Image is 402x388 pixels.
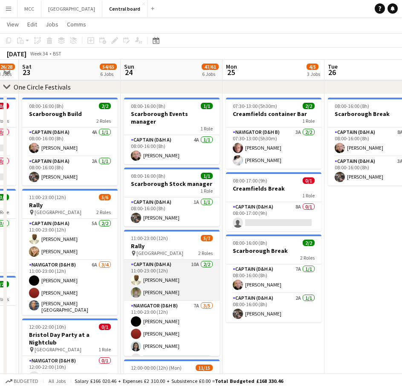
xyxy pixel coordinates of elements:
[226,185,321,192] h3: Creamfields Break
[22,260,118,329] app-card-role: Navigator (D&H B)6A3/411:00-23:00 (12h)[PERSON_NAME][PERSON_NAME][PERSON_NAME][GEOGRAPHIC_DATA]
[202,71,218,77] div: 6 Jobs
[22,356,118,385] app-card-role: Navigator (D&H B)0/112:00-22:00 (10h)
[196,365,213,371] span: 11/15
[124,168,220,226] app-job-card: 08:00-16:00 (8h)1/1Scarborough Stock manager1 RoleCaptain (D&H A)1A1/108:00-16:00 (8h)[PERSON_NAME]
[53,50,61,57] div: BST
[98,346,111,353] span: 1 Role
[35,209,81,215] span: [GEOGRAPHIC_DATA]
[124,230,220,356] app-job-card: 11:00-23:00 (12h)5/7Rally [GEOGRAPHIC_DATA]2 RolesCaptain (D&H A)10A2/211:00-23:00 (12h)[PERSON_N...
[22,189,118,315] app-job-card: 11:00-23:00 (12h)5/6Rally [GEOGRAPHIC_DATA]2 RolesCaptain (D&H A)5A2/211:00-23:00 (12h)[PERSON_NA...
[47,378,67,384] span: All jobs
[22,127,118,156] app-card-role: Captain (D&H A)4A1/108:00-16:00 (8h)[PERSON_NAME]
[64,19,90,30] a: Comms
[327,67,338,77] span: 26
[7,49,26,58] div: [DATE]
[335,103,369,109] span: 08:00-16:00 (8h)
[124,110,220,125] h3: Scarborough Events manager
[198,250,213,256] span: 2 Roles
[124,197,220,226] app-card-role: Captain (D&H A)1A1/108:00-16:00 (8h)[PERSON_NAME]
[14,83,71,91] div: One Circle Festivals
[201,235,213,241] span: 5/7
[226,264,321,293] app-card-role: Captain (D&H A)7A1/108:00-16:00 (8h)[PERSON_NAME]
[233,177,267,184] span: 08:00-17:00 (9h)
[200,125,213,132] span: 1 Role
[226,247,321,255] h3: Scarborough Break
[124,63,134,70] span: Sun
[226,127,321,169] app-card-role: Navigator (D&H B)3A2/207:30-13:00 (5h30m)[PERSON_NAME][PERSON_NAME]
[46,20,58,28] span: Jobs
[124,135,220,164] app-card-role: Captain (D&H A)4A1/108:00-16:00 (8h)[PERSON_NAME]
[29,103,64,109] span: 08:00-16:00 (8h)
[14,378,38,384] span: Budgeted
[22,63,32,70] span: Sat
[102,0,147,17] button: Central board
[233,103,277,109] span: 07:30-13:00 (5h30m)
[302,192,315,199] span: 1 Role
[226,110,321,118] h3: Creamfields container Bar
[99,194,111,200] span: 5/6
[136,250,183,256] span: [GEOGRAPHIC_DATA]
[22,319,118,385] app-job-card: 12:00-22:00 (10h)0/1Bristol Day Party at a Nightclub [GEOGRAPHIC_DATA]1 RoleNavigator (D&H B)0/11...
[100,71,116,77] div: 6 Jobs
[200,188,213,194] span: 1 Role
[307,71,320,77] div: 3 Jobs
[22,110,118,118] h3: Scarborough Build
[307,64,318,70] span: 4/5
[303,103,315,109] span: 2/2
[27,20,37,28] span: Edit
[22,98,118,185] app-job-card: 08:00-16:00 (8h)2/2Scarborough Build2 RolesCaptain (D&H A)4A1/108:00-16:00 (8h)[PERSON_NAME]Capta...
[124,242,220,250] h3: Rally
[24,19,40,30] a: Edit
[75,378,283,384] div: Salary £166 020.46 + Expenses £2 310.00 + Subsistence £0.00 =
[22,201,118,209] h3: Rally
[7,20,19,28] span: View
[124,372,220,387] h3: Stock Crew for Creamfields Festival
[22,331,118,346] h3: Bristol Day Party at a Nightclub
[99,103,111,109] span: 2/2
[131,365,182,371] span: 12:00-00:00 (12h) (Mon)
[328,63,338,70] span: Tue
[226,293,321,322] app-card-role: Captain (D&H A)2A1/108:00-16:00 (8h)[PERSON_NAME]
[29,324,66,330] span: 12:00-22:00 (10h)
[22,219,118,260] app-card-role: Captain (D&H A)5A2/211:00-23:00 (12h)[PERSON_NAME][PERSON_NAME]
[22,156,118,185] app-card-role: Captain (D&H A)2A1/108:00-16:00 (8h)[PERSON_NAME]
[226,235,321,322] app-job-card: 08:00-16:00 (8h)2/2Scarborough Break2 RolesCaptain (D&H A)7A1/108:00-16:00 (8h)[PERSON_NAME]Capta...
[124,260,220,301] app-card-role: Captain (D&H A)10A2/211:00-23:00 (12h)[PERSON_NAME][PERSON_NAME]
[99,324,111,330] span: 0/1
[131,235,168,241] span: 11:00-23:00 (12h)
[28,50,49,57] span: Week 34
[21,67,32,77] span: 23
[96,209,111,215] span: 2 Roles
[124,301,220,379] app-card-role: Navigator (D&H B)7A3/511:00-23:00 (12h)[PERSON_NAME][PERSON_NAME][PERSON_NAME]
[303,177,315,184] span: 0/1
[100,64,117,70] span: 54/65
[226,202,321,231] app-card-role: Captain (D&H A)8A0/108:00-17:00 (9h)
[226,98,321,169] app-job-card: 07:30-13:00 (5h30m)2/2Creamfields container Bar1 RoleNavigator (D&H B)3A2/207:30-13:00 (5h30m)[PE...
[226,63,237,70] span: Mon
[131,103,165,109] span: 08:00-16:00 (8h)
[41,0,102,17] button: [GEOGRAPHIC_DATA]
[124,180,220,188] h3: Scarborough Stock manager
[300,255,315,261] span: 2 Roles
[131,173,165,179] span: 08:00-16:00 (8h)
[17,0,41,17] button: MCC
[124,98,220,164] app-job-card: 08:00-16:00 (8h)1/1Scarborough Events manager1 RoleCaptain (D&H A)4A1/108:00-16:00 (8h)[PERSON_NAME]
[233,240,267,246] span: 08:00-16:00 (8h)
[29,194,66,200] span: 11:00-23:00 (12h)
[123,67,134,77] span: 24
[4,376,40,386] button: Budgeted
[226,172,321,231] app-job-card: 08:00-17:00 (9h)0/1Creamfields Break1 RoleCaptain (D&H A)8A0/108:00-17:00 (9h)
[302,118,315,124] span: 1 Role
[202,64,219,70] span: 47/61
[96,118,111,124] span: 2 Roles
[35,346,81,353] span: [GEOGRAPHIC_DATA]
[67,20,86,28] span: Comms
